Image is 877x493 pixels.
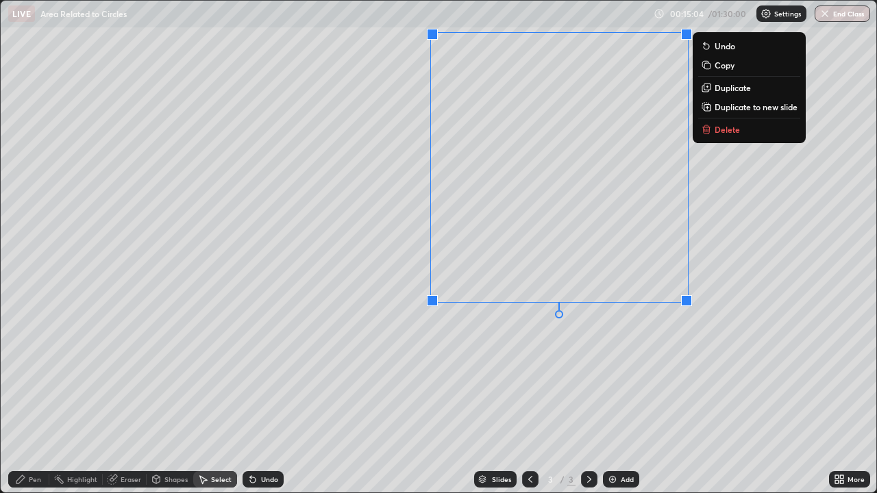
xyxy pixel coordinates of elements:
[774,10,801,17] p: Settings
[715,101,798,112] p: Duplicate to new slide
[67,476,97,483] div: Highlight
[211,476,232,483] div: Select
[121,476,141,483] div: Eraser
[607,474,618,485] img: add-slide-button
[715,60,734,71] p: Copy
[715,124,740,135] p: Delete
[715,40,735,51] p: Undo
[29,476,41,483] div: Pen
[698,38,800,54] button: Undo
[698,79,800,96] button: Duplicate
[40,8,127,19] p: Area Related to Circles
[698,57,800,73] button: Copy
[761,8,771,19] img: class-settings-icons
[815,5,870,22] button: End Class
[492,476,511,483] div: Slides
[698,121,800,138] button: Delete
[715,82,751,93] p: Duplicate
[848,476,865,483] div: More
[567,473,576,485] div: 3
[698,99,800,115] button: Duplicate to new slide
[544,475,558,483] div: 3
[560,475,565,483] div: /
[164,476,188,483] div: Shapes
[12,8,31,19] p: LIVE
[819,8,830,19] img: end-class-cross
[261,476,278,483] div: Undo
[621,476,634,483] div: Add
